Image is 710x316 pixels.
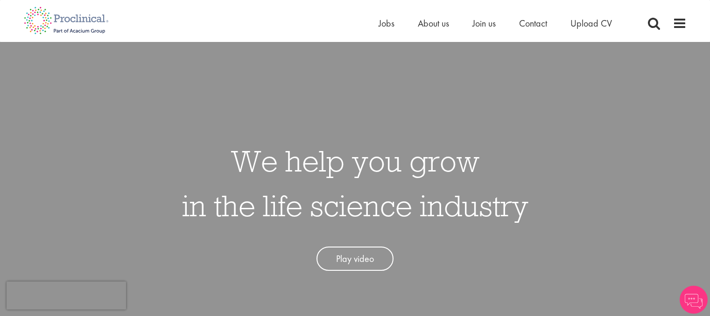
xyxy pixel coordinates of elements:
a: About us [418,17,449,29]
h1: We help you grow in the life science industry [182,138,528,228]
a: Join us [472,17,496,29]
a: Jobs [379,17,394,29]
a: Play video [316,247,394,271]
a: Upload CV [570,17,612,29]
a: Contact [519,17,547,29]
img: Chatbot [680,286,708,314]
